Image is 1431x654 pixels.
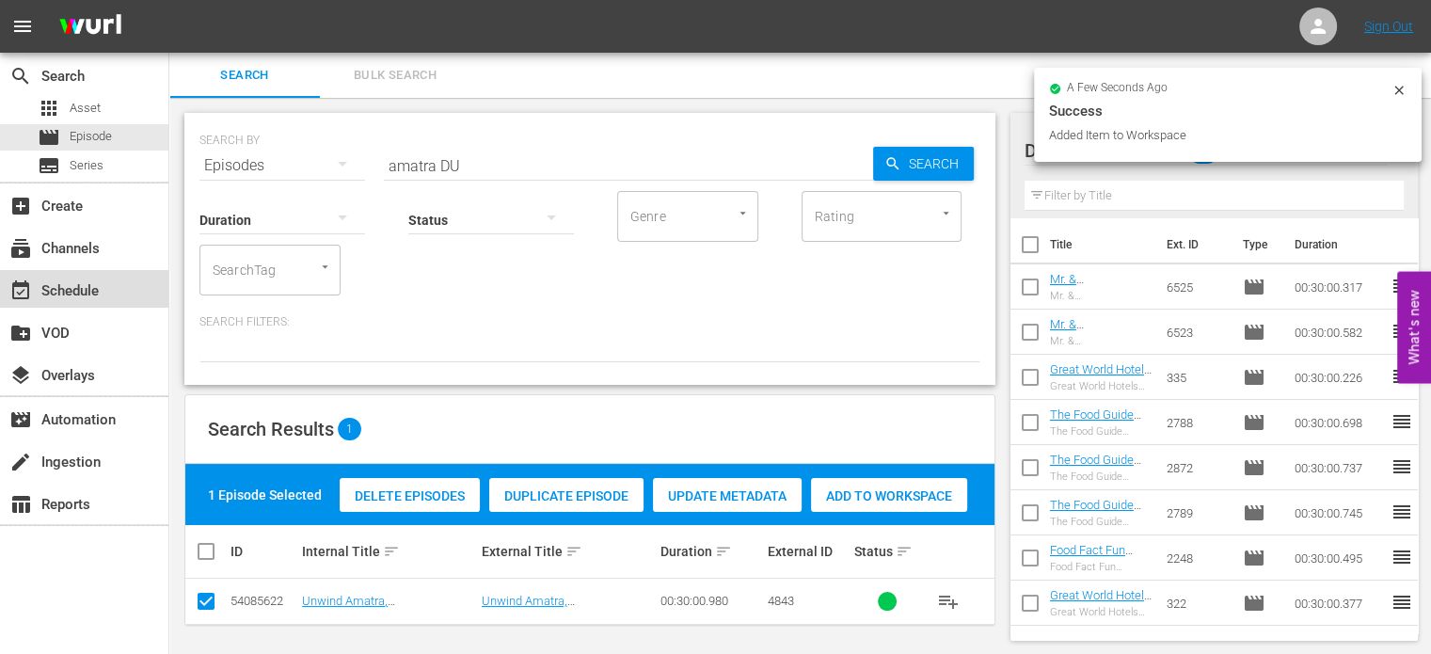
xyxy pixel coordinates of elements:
div: Duration [660,540,762,563]
button: Open [316,258,334,276]
td: 00:30:00.698 [1286,400,1390,445]
button: Add to Workspace [811,478,967,512]
a: Sign Out [1364,19,1413,34]
span: reorder [1390,591,1412,614]
td: 00:30:00.745 [1286,490,1390,535]
td: 2788 [1159,400,1234,445]
span: 41 [1188,133,1218,172]
div: Success [1049,100,1407,122]
div: ID [231,544,296,559]
span: reorder [1390,410,1412,433]
span: Create [9,195,32,217]
div: Default Workspace [1025,124,1388,177]
span: sort [383,543,400,560]
span: Search [181,65,309,87]
a: The Food Guide [GEOGRAPHIC_DATA], [GEOGRAPHIC_DATA](DU) [1050,498,1148,568]
div: External ID [768,544,848,559]
a: Unwind Amatra, [GEOGRAPHIC_DATA] (DU) [302,594,443,622]
span: Reports [9,493,32,516]
button: Open [734,204,752,222]
div: Added Item to Workspace [1049,126,1387,145]
td: 00:30:00.495 [1286,535,1390,581]
span: 1 [338,418,361,440]
span: reorder [1390,320,1412,343]
a: Mr. & [PERSON_NAME] on the Maharaja's Express Ep 1 (DU) [1050,317,1145,374]
span: Update Metadata [653,488,802,503]
a: Great World Hotels Six Senses (DU) [1050,362,1152,391]
a: Great World Hotels [PERSON_NAME] Heritage (DU) [1050,588,1152,630]
span: sort [896,543,913,560]
td: 6523 [1159,310,1234,355]
td: 00:30:00.317 [1286,264,1390,310]
td: 2872 [1159,445,1234,490]
a: The Food Guide [GEOGRAPHIC_DATA], [GEOGRAPHIC_DATA] (DU) [1050,407,1148,478]
span: Episode [1242,547,1264,569]
div: Food Fact Fun [GEOGRAPHIC_DATA], [GEOGRAPHIC_DATA] [1050,561,1152,573]
span: Channels [9,237,32,260]
div: External Title [482,540,655,563]
span: Series [38,154,60,177]
img: ans4CAIJ8jUAAAAAAAAAAAAAAAAAAAAAAAAgQb4GAAAAAAAAAAAAAAAAAAAAAAAAJMjXAAAAAAAAAAAAAAAAAAAAAAAAgAT5G... [45,5,135,49]
span: Overlays [9,364,32,387]
td: 00:30:00.737 [1286,445,1390,490]
td: 2248 [1159,535,1234,581]
td: 335 [1159,355,1234,400]
div: 1 Episode Selected [208,486,322,504]
span: reorder [1390,455,1412,478]
span: sort [565,543,582,560]
span: reorder [1390,501,1412,523]
button: Update Metadata [653,478,802,512]
td: 2789 [1159,490,1234,535]
span: Episode [1242,321,1264,343]
td: 00:30:00.377 [1286,581,1390,626]
button: Duplicate Episode [489,478,644,512]
a: Mr. & [PERSON_NAME] on the Maharaja's Express Ep 2 (DU) [1050,272,1145,328]
div: 00:30:00.980 [660,594,762,608]
td: 6525 [1159,264,1234,310]
span: Episode [1242,592,1264,614]
span: Schedule [9,279,32,302]
div: Mr. & [PERSON_NAME] on the Maharaja's Express Ep 1 [1050,335,1152,347]
div: 54085622 [231,594,296,608]
th: Ext. ID [1155,218,1231,271]
a: Unwind Amatra, [GEOGRAPHIC_DATA] [482,594,596,622]
span: Search Results [208,418,334,440]
span: Search [9,65,32,88]
span: Ingestion [9,451,32,473]
span: sort [715,543,732,560]
div: The Food Guide [GEOGRAPHIC_DATA], [GEOGRAPHIC_DATA] [1050,516,1152,528]
p: Search Filters: [199,314,980,330]
span: Episode [70,127,112,146]
div: Internal Title [302,540,475,563]
div: Episodes [199,139,365,192]
td: 00:30:00.582 [1286,310,1390,355]
span: Duplicate Episode [489,488,644,503]
span: Asset [38,97,60,120]
span: reorder [1390,275,1412,297]
span: Episode [1242,456,1264,479]
div: Great World Hotels [PERSON_NAME] Heritage [1050,606,1152,618]
span: menu [11,15,34,38]
td: 322 [1159,581,1234,626]
span: playlist_add [937,590,960,613]
th: Duration [1282,218,1395,271]
span: 4843 [768,594,794,608]
div: The Food Guide [GEOGRAPHIC_DATA], [GEOGRAPHIC_DATA] [1050,471,1152,483]
span: Search [901,147,974,181]
div: Mr. & [PERSON_NAME] on the Maharaja's Express Ep 2 [1050,290,1152,302]
span: Episode [1242,411,1264,434]
td: 00:30:00.226 [1286,355,1390,400]
button: playlist_add [926,579,971,624]
span: Delete Episodes [340,488,480,503]
span: Series [70,156,103,175]
span: Episode [1242,276,1264,298]
button: Search [873,147,974,181]
button: Open Feedback Widget [1397,271,1431,383]
button: Delete Episodes [340,478,480,512]
a: Food Fact Fun [GEOGRAPHIC_DATA], [GEOGRAPHIC_DATA] (DU) [1050,543,1148,614]
span: reorder [1390,365,1412,388]
span: Add to Workspace [811,488,967,503]
span: Asset [70,99,101,118]
span: reorder [1390,546,1412,568]
span: Episode [38,126,60,149]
